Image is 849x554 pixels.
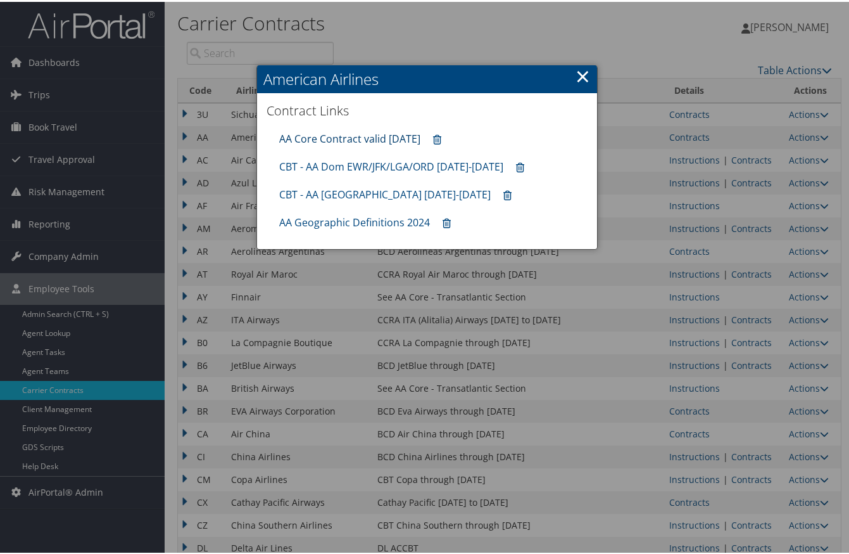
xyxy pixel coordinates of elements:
[497,182,518,205] a: Remove contract
[257,63,598,91] h2: American Airlines
[436,210,457,233] a: Remove contract
[427,126,448,150] a: Remove contract
[267,100,588,118] h3: Contract Links
[279,214,430,228] a: AA Geographic Definitions 2024
[279,158,503,172] a: CBT - AA Dom EWR/JFK/LGA/ORD [DATE]-[DATE]
[575,61,590,87] a: ×
[279,130,420,144] a: AA Core Contract valid [DATE]
[279,186,491,200] a: CBT - AA [GEOGRAPHIC_DATA] [DATE]-[DATE]
[510,154,531,177] a: Remove contract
